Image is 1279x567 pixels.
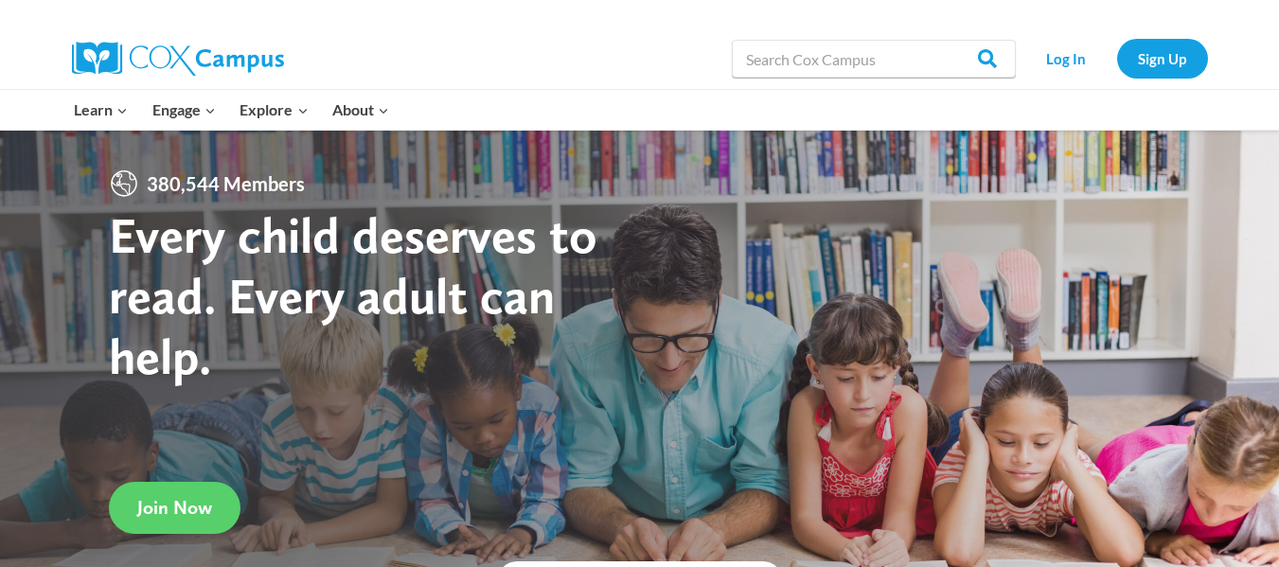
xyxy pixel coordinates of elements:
span: About [332,97,389,122]
span: Explore [240,97,308,122]
a: Join Now [109,481,240,533]
strong: Every child deserves to read. Every adult can help. [109,204,597,385]
nav: Primary Navigation [62,90,401,130]
span: Engage [152,97,216,122]
span: Learn [74,97,128,122]
input: Search Cox Campus [732,40,1016,78]
span: 380,544 Members [139,168,312,199]
span: Join Now [137,496,212,519]
img: Cox Campus [72,42,284,76]
nav: Secondary Navigation [1025,39,1208,78]
a: Log In [1025,39,1108,78]
a: Sign Up [1117,39,1208,78]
